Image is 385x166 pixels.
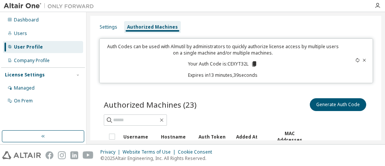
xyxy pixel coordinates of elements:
p: Expires in 13 minutes, 39 seconds [104,72,341,78]
div: Cookie Consent [178,149,217,155]
div: Users [14,30,27,37]
button: Generate Auth Code [310,98,366,111]
img: altair_logo.svg [2,151,41,159]
div: Website Terms of Use [123,149,178,155]
img: instagram.svg [58,151,66,159]
img: facebook.svg [45,151,53,159]
div: Hostname [161,131,192,143]
div: Privacy [100,149,123,155]
div: Company Profile [14,58,50,64]
img: linkedin.svg [70,151,78,159]
div: MAC Addresses [274,130,305,143]
p: Your Auth Code is: CEXYT32L [188,61,258,67]
div: Added At [236,131,268,143]
div: Authorized Machines [127,24,178,30]
div: License Settings [5,72,45,78]
div: Dashboard [14,17,39,23]
div: Username [123,131,155,143]
img: Altair One [4,2,98,10]
img: youtube.svg [83,151,94,159]
p: © 2025 Altair Engineering, Inc. All Rights Reserved. [100,155,217,161]
div: On Prem [14,98,33,104]
div: User Profile [14,44,43,50]
p: Auth Codes can be used with Almutil by administrators to quickly authorize license access by mult... [104,43,341,56]
div: Auth Token [199,131,230,143]
span: Authorized Machines (23) [104,99,197,110]
div: Managed [14,85,35,91]
div: Settings [100,24,117,30]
